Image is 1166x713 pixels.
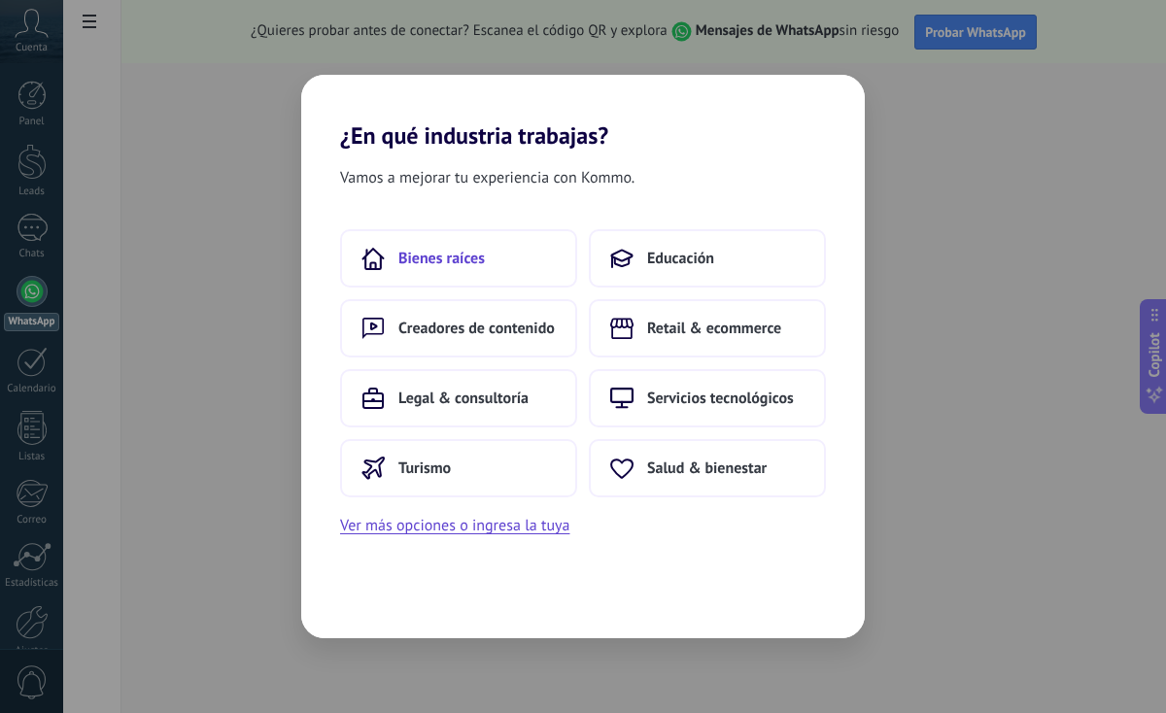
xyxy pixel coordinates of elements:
[398,458,451,478] span: Turismo
[647,319,781,338] span: Retail & ecommerce
[398,389,529,408] span: Legal & consultoría
[589,369,826,427] button: Servicios tecnológicos
[340,165,634,190] span: Vamos a mejorar tu experiencia con Kommo.
[340,513,569,538] button: Ver más opciones o ingresa la tuya
[589,439,826,497] button: Salud & bienestar
[589,299,826,357] button: Retail & ecommerce
[340,229,577,288] button: Bienes raíces
[647,389,794,408] span: Servicios tecnológicos
[589,229,826,288] button: Educación
[301,75,865,150] h2: ¿En qué industria trabajas?
[340,299,577,357] button: Creadores de contenido
[647,249,714,268] span: Educación
[398,249,485,268] span: Bienes raíces
[647,458,767,478] span: Salud & bienestar
[340,369,577,427] button: Legal & consultoría
[340,439,577,497] button: Turismo
[398,319,555,338] span: Creadores de contenido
